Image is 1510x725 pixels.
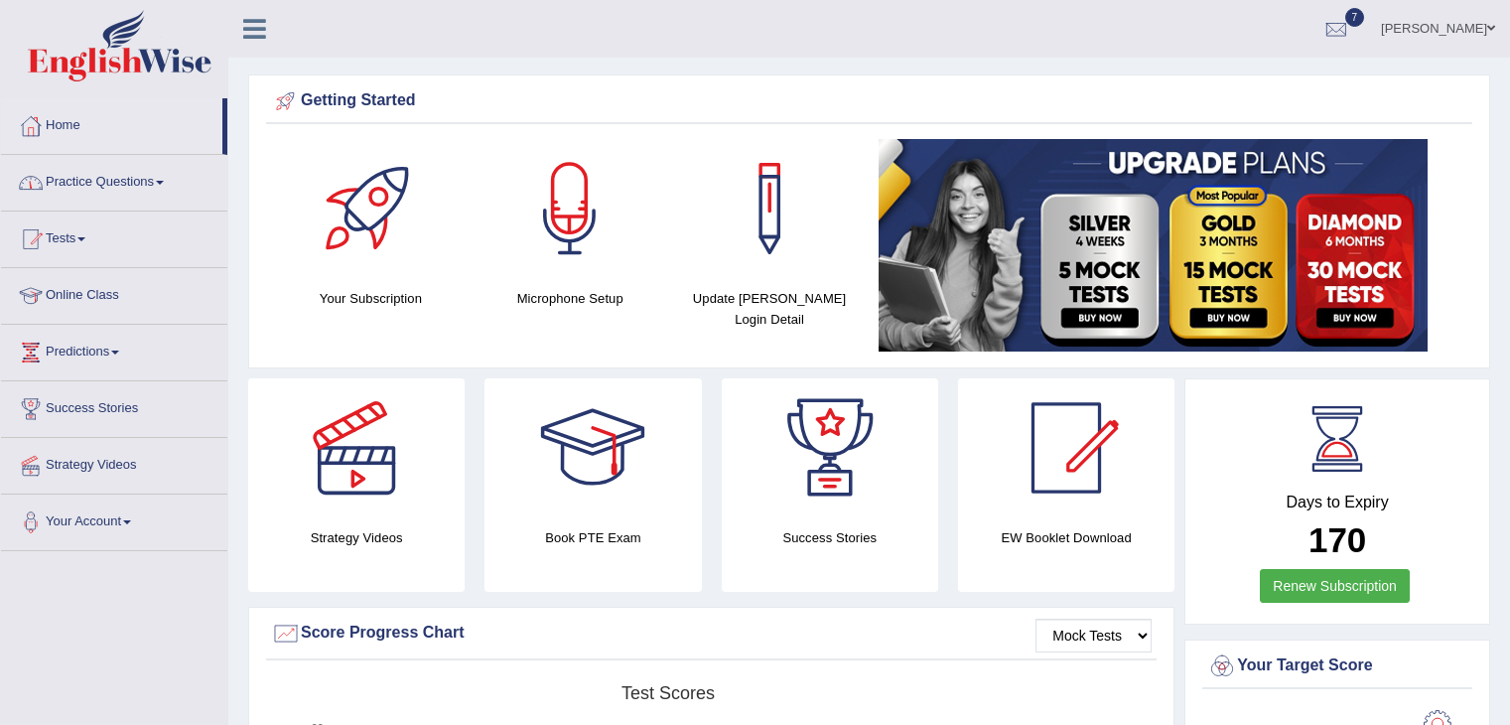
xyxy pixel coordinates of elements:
a: Predictions [1,325,227,374]
h4: Update [PERSON_NAME] Login Detail [680,288,860,330]
h4: Book PTE Exam [484,527,701,548]
a: Renew Subscription [1260,569,1410,603]
b: 170 [1308,520,1366,559]
a: Your Account [1,495,227,544]
img: small5.jpg [879,139,1428,352]
h4: Microphone Setup [480,288,660,309]
a: Tests [1,212,227,261]
div: Getting Started [271,86,1467,116]
a: Home [1,98,222,148]
div: Score Progress Chart [271,619,1152,649]
a: Practice Questions [1,155,227,205]
h4: EW Booklet Download [958,527,1174,548]
h4: Your Subscription [281,288,461,309]
a: Success Stories [1,381,227,431]
a: Strategy Videos [1,438,227,488]
div: Your Target Score [1207,652,1467,681]
h4: Days to Expiry [1207,494,1467,511]
span: 7 [1345,8,1365,27]
h4: Success Stories [722,527,938,548]
tspan: Test scores [621,683,715,703]
h4: Strategy Videos [248,527,465,548]
a: Online Class [1,268,227,318]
